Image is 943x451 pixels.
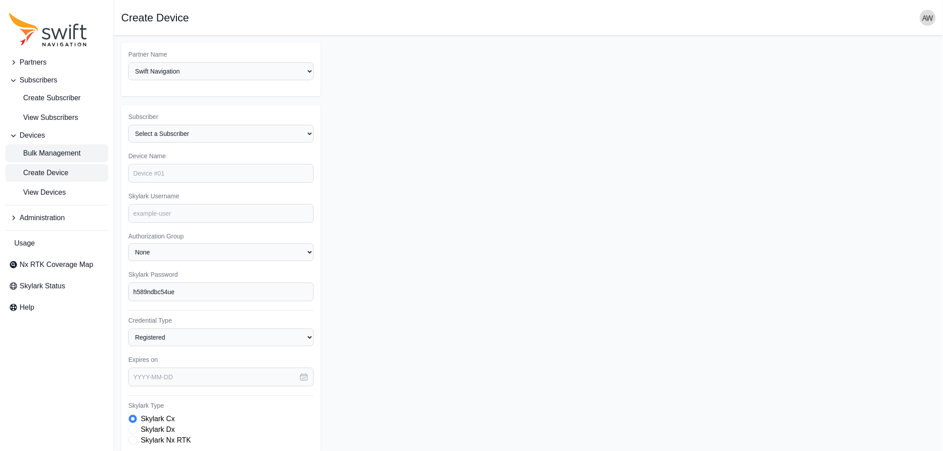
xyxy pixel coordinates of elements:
span: View Devices [9,187,66,198]
span: Skylark Status [20,281,65,291]
select: Subscriber [128,125,314,143]
label: Credential Type [128,316,314,325]
label: Skylark Type [128,401,314,410]
label: Device Name [128,152,314,160]
img: user photo [920,10,936,26]
a: Bulk Management [5,144,108,162]
h1: Create Device [121,12,189,23]
button: Administration [5,209,108,227]
a: Skylark Status [5,277,108,295]
span: Devices [20,130,45,141]
label: Partner Name [128,50,314,59]
a: Nx RTK Coverage Map [5,256,108,274]
button: Partners [5,53,108,71]
a: Usage [5,234,108,252]
span: Create Device [9,168,68,178]
span: Usage [14,238,35,249]
label: Authorization Group [128,232,314,241]
label: Skylark Nx RTK [141,435,191,446]
label: Expires on [128,355,314,364]
span: Partners [20,57,46,68]
a: Create Device [5,164,108,182]
input: YYYY-MM-DD [128,368,314,386]
label: Skylark Dx [141,424,175,435]
a: Create Subscriber [5,89,108,107]
span: Administration [20,213,65,223]
a: View Subscribers [5,109,108,127]
label: Skylark Username [128,192,314,201]
a: View Devices [5,184,108,201]
span: Nx RTK Coverage Map [20,259,93,270]
label: Skylark Password [128,270,314,279]
div: Skylark Type [128,414,314,446]
input: example-user [128,204,314,223]
button: Subscribers [5,71,108,89]
select: Partner Name [128,62,314,80]
span: Create Subscriber [9,93,81,103]
span: Bulk Management [9,148,81,159]
span: Subscribers [20,75,57,86]
label: Skylark Cx [141,414,175,424]
span: Help [20,302,34,313]
label: Subscriber [128,112,314,121]
input: Device #01 [128,164,314,183]
span: View Subscribers [9,112,78,123]
a: Help [5,299,108,316]
input: password [128,283,314,301]
button: Devices [5,127,108,144]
